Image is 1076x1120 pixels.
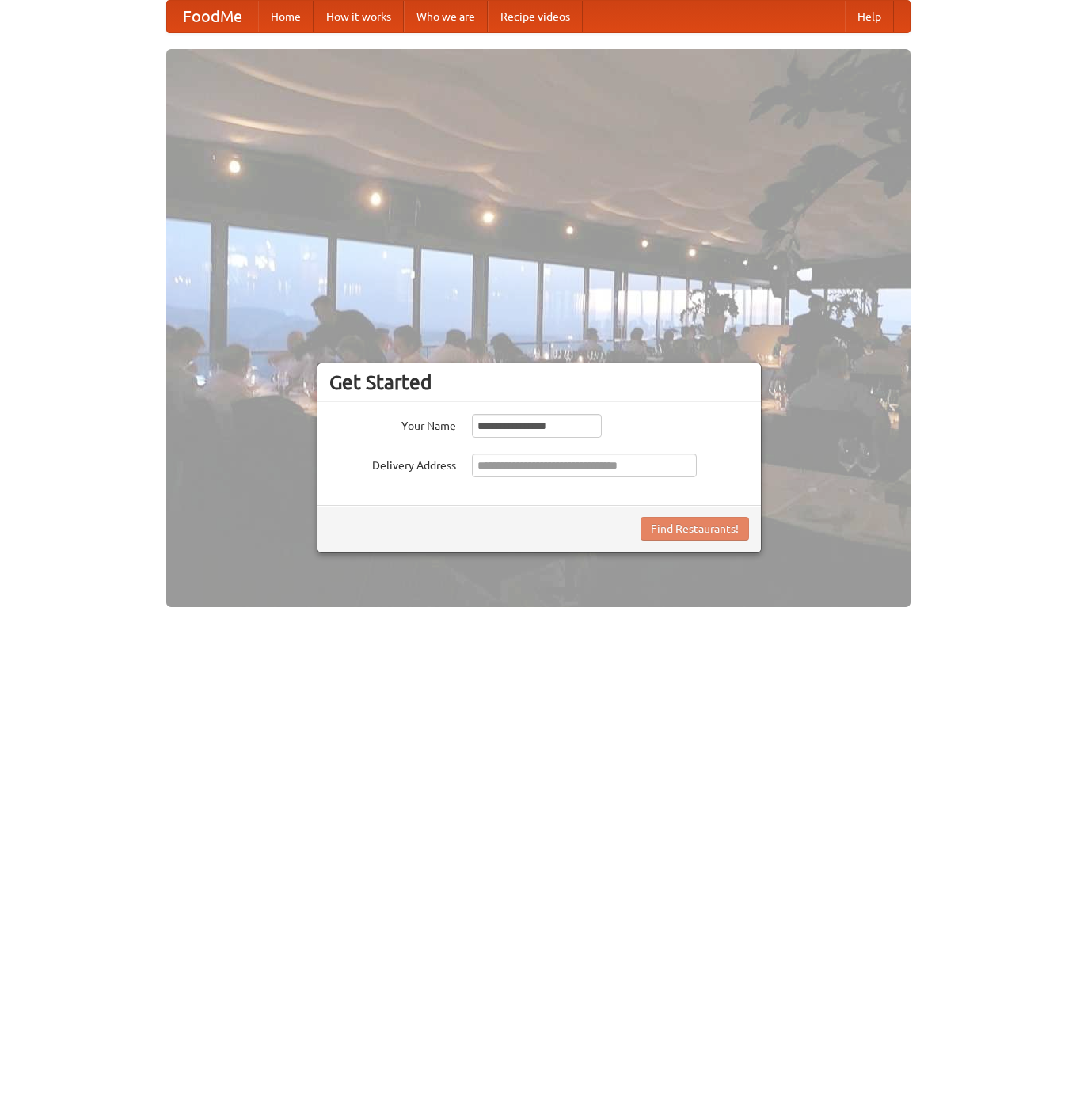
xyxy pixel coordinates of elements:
[314,1,404,32] a: How it works
[641,517,749,541] button: Find Restaurants!
[329,370,749,394] h3: Get Started
[488,1,583,32] a: Recipe videos
[845,1,894,32] a: Help
[167,1,258,32] a: FoodMe
[404,1,488,32] a: Who we are
[258,1,314,32] a: Home
[329,414,456,434] label: Your Name
[329,454,456,473] label: Delivery Address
